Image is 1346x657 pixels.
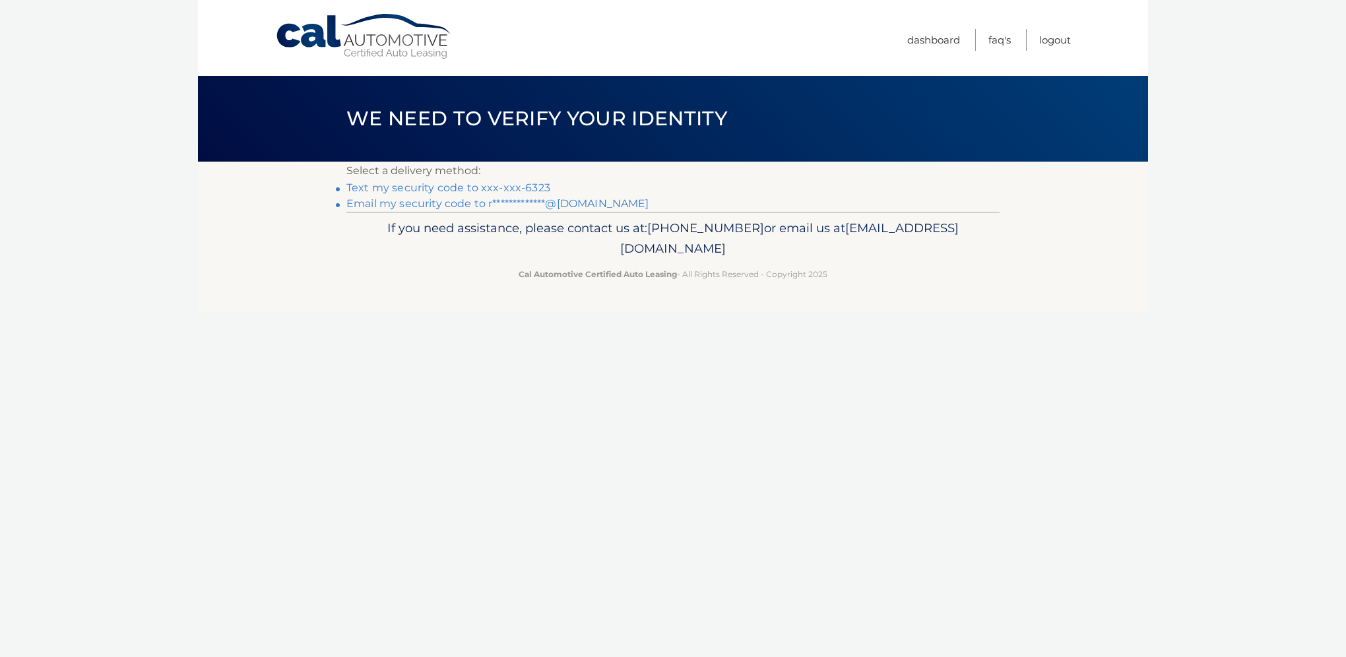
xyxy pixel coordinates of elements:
a: Cal Automotive [275,13,453,60]
span: [PHONE_NUMBER] [647,220,764,235]
p: Select a delivery method: [346,162,1000,180]
a: FAQ's [988,29,1011,51]
p: - All Rights Reserved - Copyright 2025 [355,267,991,281]
a: Dashboard [907,29,960,51]
a: Text my security code to xxx-xxx-6323 [346,181,550,194]
span: We need to verify your identity [346,106,727,131]
strong: Cal Automotive Certified Auto Leasing [519,269,677,279]
a: Logout [1039,29,1071,51]
p: If you need assistance, please contact us at: or email us at [355,218,991,260]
